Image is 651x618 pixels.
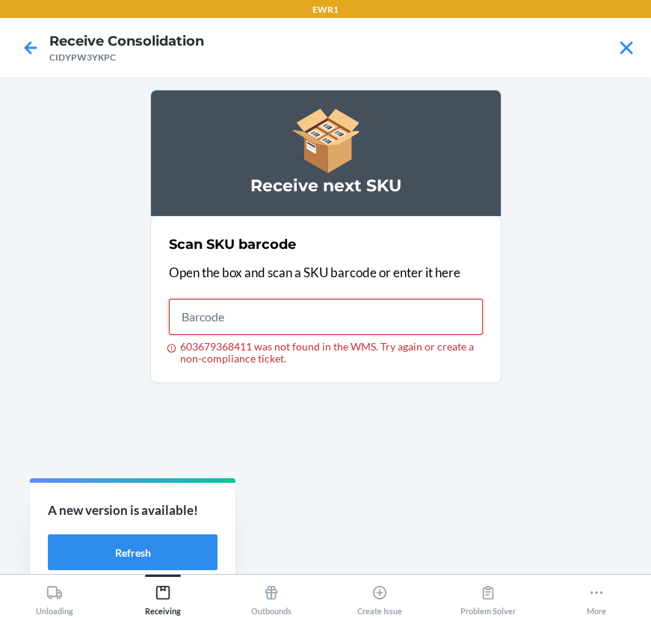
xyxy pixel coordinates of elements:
p: EWR1 [312,3,339,16]
input: 603679368411 was not found in the WMS. Try again or create a non-compliance ticket. [169,299,483,335]
h3: Receive next SKU [169,174,483,198]
button: Outbounds [217,575,325,616]
div: Problem Solver [460,578,516,616]
div: Unloading [36,578,73,616]
button: Create Issue [326,575,434,616]
div: 603679368411 was not found in the WMS. Try again or create a non-compliance ticket. [169,341,483,365]
div: More [587,578,606,616]
button: Problem Solver [434,575,543,616]
h4: Receive Consolidation [49,31,204,51]
button: Receiving [108,575,217,616]
p: Open the box and scan a SKU barcode or enter it here [169,263,483,282]
div: Outbounds [251,578,291,616]
button: More [543,575,651,616]
div: Receiving [145,578,181,616]
p: A new version is available! [48,501,217,520]
div: CIDYPW3YKPC [49,51,204,64]
button: Refresh [48,534,217,570]
div: Create Issue [357,578,402,616]
h2: Scan SKU barcode [169,235,296,254]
